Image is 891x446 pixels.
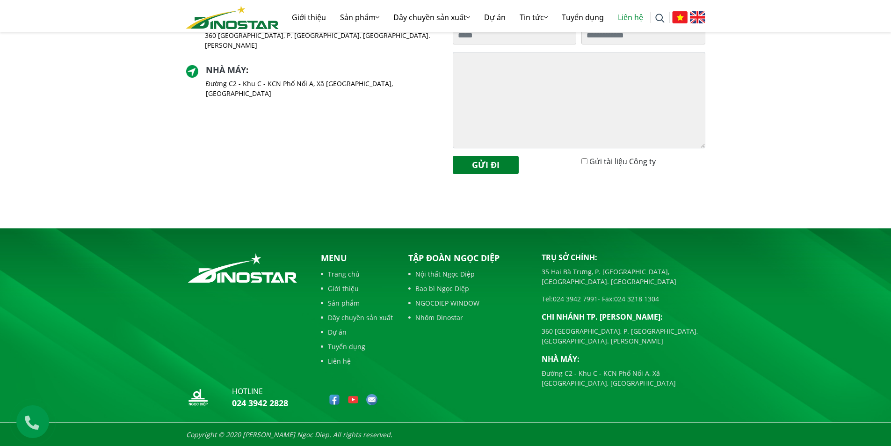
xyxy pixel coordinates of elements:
[386,2,477,32] a: Dây chuyền sản xuất
[408,284,528,293] a: Bao bì Ngọc Diệp
[321,269,393,279] a: Trang chủ
[206,64,246,75] a: Nhà máy
[186,430,392,439] i: Copyright © 2020 [PERSON_NAME] Ngoc Diep. All rights reserved.
[542,252,705,263] p: Trụ sở chính:
[611,2,650,32] a: Liên hệ
[321,298,393,308] a: Sản phẩm
[206,79,438,98] p: Đường C2 - Khu C - KCN Phố Nối A, Xã [GEOGRAPHIC_DATA], [GEOGRAPHIC_DATA]
[321,252,393,264] p: Menu
[542,311,705,322] p: Chi nhánh TP. [PERSON_NAME]:
[408,269,528,279] a: Nội thất Ngọc Diệp
[321,327,393,337] a: Dự án
[408,252,528,264] p: Tập đoàn Ngọc Diệp
[321,313,393,322] a: Dây chuyền sản xuất
[542,326,705,346] p: 360 [GEOGRAPHIC_DATA], P. [GEOGRAPHIC_DATA], [GEOGRAPHIC_DATA]. [PERSON_NAME]
[321,356,393,366] a: Liên hệ
[205,30,439,50] p: 360 [GEOGRAPHIC_DATA], P. [GEOGRAPHIC_DATA], [GEOGRAPHIC_DATA]. [PERSON_NAME]
[589,156,656,167] label: Gửi tài liệu Công ty
[477,2,513,32] a: Dự án
[614,294,659,303] a: 024 3218 1304
[513,2,555,32] a: Tin tức
[672,11,688,23] img: Tiếng Việt
[690,11,705,23] img: English
[285,2,333,32] a: Giới thiệu
[655,14,665,23] img: search
[186,252,299,285] img: logo_footer
[321,342,393,351] a: Tuyển dụng
[453,156,519,174] button: Gửi đi
[555,2,611,32] a: Tuyển dụng
[186,386,210,409] img: logo_nd_footer
[408,313,528,322] a: Nhôm Dinostar
[186,65,199,78] img: directer
[232,386,288,397] p: hotline
[553,294,598,303] a: 024 3942 7991
[542,368,705,388] p: Đường C2 - Khu C - KCN Phố Nối A, Xã [GEOGRAPHIC_DATA], [GEOGRAPHIC_DATA]
[206,65,438,75] h2: :
[186,6,279,29] img: logo
[232,397,288,409] a: 024 3942 2828
[333,2,386,32] a: Sản phẩm
[321,284,393,293] a: Giới thiệu
[408,298,528,308] a: NGOCDIEP WINDOW
[542,294,705,304] p: Tel: - Fax:
[542,267,705,286] p: 35 Hai Bà Trưng, P. [GEOGRAPHIC_DATA], [GEOGRAPHIC_DATA]. [GEOGRAPHIC_DATA]
[542,353,705,365] p: Nhà máy:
